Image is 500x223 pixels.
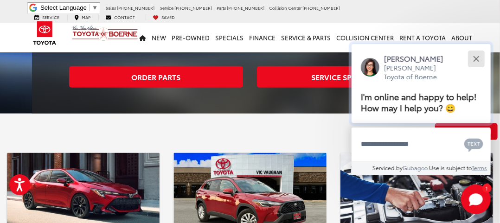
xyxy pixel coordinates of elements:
[462,134,486,154] button: Chat with SMS
[42,14,59,20] span: Service
[149,23,169,52] a: New
[227,5,264,11] span: [PHONE_NUMBER]
[27,18,62,48] img: Toyota
[146,14,182,20] a: My Saved Vehicles
[114,14,135,20] span: Contact
[397,23,449,52] a: Rent a Toyota
[174,5,212,11] span: [PHONE_NUMBER]
[461,185,491,214] svg: Start Chat
[333,23,397,52] a: Collision Center
[160,5,173,11] span: Service
[486,186,488,190] span: 1
[98,14,142,20] a: Contact
[352,127,491,161] textarea: Type your message
[384,53,453,64] p: [PERSON_NAME]
[27,14,66,20] a: Service
[67,14,97,20] a: Map
[40,4,98,11] a: Select Language​
[466,49,486,69] button: Close
[40,4,87,11] span: Select Language
[352,44,491,175] div: Close[PERSON_NAME][PERSON_NAME] Toyota of BoerneI'm online and happy to help! How may I help you?...
[449,23,475,52] a: About
[278,23,333,52] a: Service & Parts: Opens in a new tab
[89,4,90,11] span: ​
[461,185,491,214] button: Toggle Chat Window
[212,23,246,52] a: Specials
[257,66,431,87] a: Service Specials
[403,164,429,172] a: Gubagoo.
[464,137,483,152] svg: Text
[161,14,175,20] span: Saved
[373,164,403,172] span: Serviced by
[169,23,212,52] a: Pre-Owned
[117,5,154,11] span: [PHONE_NUMBER]
[361,90,477,114] span: I'm online and happy to help! How may I help you? 😀
[69,66,243,87] a: Order Parts
[106,5,116,11] span: Sales
[82,14,90,20] span: Map
[136,23,149,52] a: Home
[246,23,278,52] a: Finance
[269,5,301,11] span: Collision Center
[384,64,453,82] p: [PERSON_NAME] Toyota of Boerne
[72,25,138,41] img: Vic Vaughan Toyota of Boerne
[302,5,340,11] span: [PHONE_NUMBER]
[92,4,98,11] span: ▼
[429,164,472,172] span: Use is subject to
[217,5,226,11] span: Parts
[472,164,487,172] a: Terms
